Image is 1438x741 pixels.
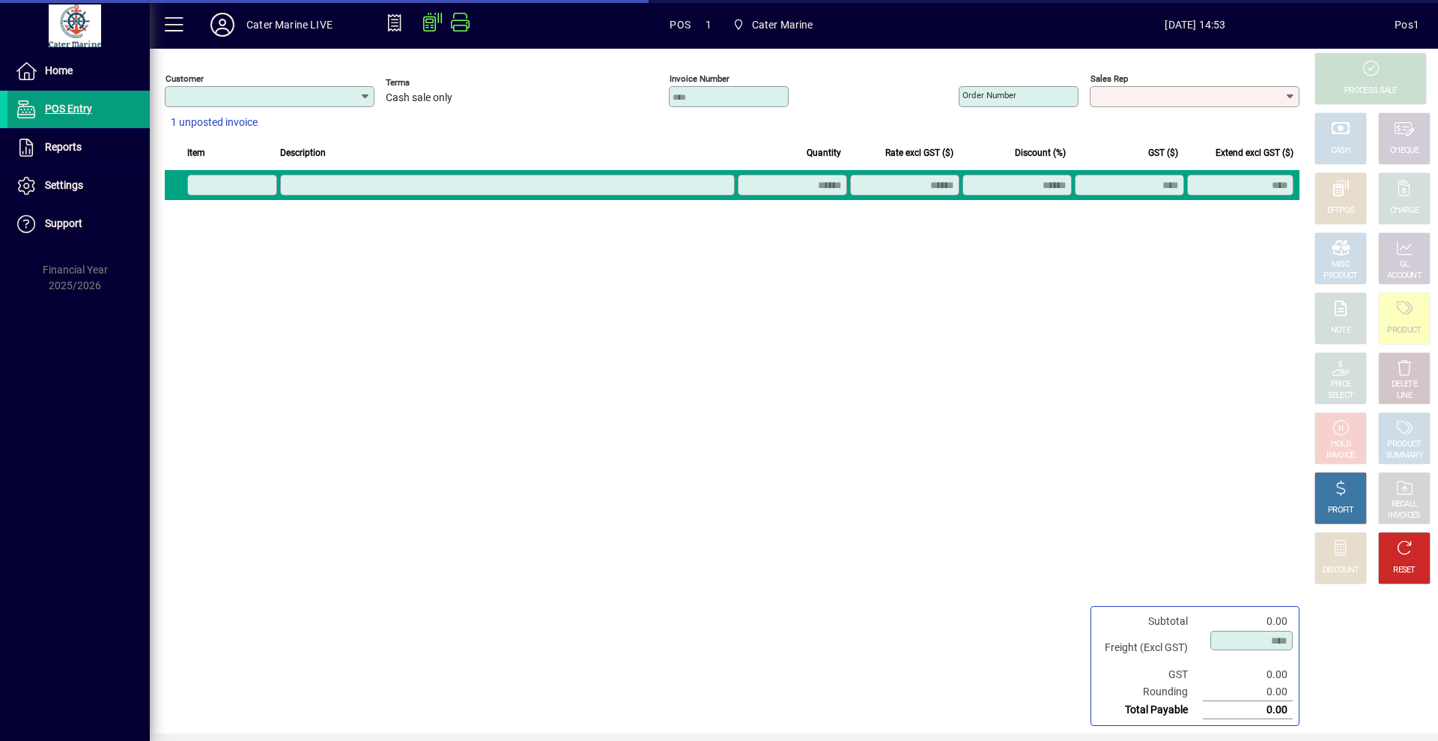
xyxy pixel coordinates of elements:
td: GST [1097,666,1203,683]
div: RESET [1393,565,1416,576]
span: Home [45,64,73,76]
div: PRICE [1331,379,1351,390]
button: Profile [198,11,246,38]
mat-label: Order number [962,90,1016,100]
span: 1 [706,13,712,37]
span: Support [45,217,82,229]
div: DISCOUNT [1323,565,1359,576]
td: Total Payable [1097,701,1203,719]
td: Subtotal [1097,613,1203,630]
div: CASH [1331,145,1350,157]
div: INVOICES [1388,510,1420,521]
span: Item [187,145,205,161]
a: Settings [7,167,150,205]
div: ACCOUNT [1387,270,1422,282]
div: NOTE [1331,325,1350,336]
span: Terms [386,78,476,88]
span: Cater Marine [752,13,813,37]
a: Reports [7,129,150,166]
a: Home [7,52,150,90]
div: PRODUCT [1387,439,1421,450]
div: CHEQUE [1390,145,1419,157]
span: 1 unposted invoice [171,115,258,130]
span: [DATE] 14:53 [996,13,1395,37]
div: Pos1 [1395,13,1419,37]
div: MISC [1332,259,1350,270]
div: EFTPOS [1327,205,1355,217]
td: Freight (Excl GST) [1097,630,1203,666]
span: Discount (%) [1015,145,1066,161]
span: Reports [45,141,82,153]
div: PROFIT [1328,505,1353,516]
div: RECALL [1392,499,1418,510]
div: INVOICE [1326,450,1354,462]
div: PROCESS SALE [1344,85,1397,97]
mat-label: Invoice number [670,73,729,84]
div: PRODUCT [1323,270,1357,282]
div: Cater Marine LIVE [246,13,333,37]
div: PRODUCT [1387,325,1421,336]
td: Rounding [1097,683,1203,701]
div: SELECT [1328,390,1354,402]
span: Rate excl GST ($) [885,145,953,161]
mat-label: Sales rep [1090,73,1128,84]
span: Extend excl GST ($) [1216,145,1293,161]
div: LINE [1397,390,1412,402]
div: CHARGE [1390,205,1419,217]
td: 0.00 [1203,683,1293,701]
div: SUMMARY [1386,450,1423,462]
span: Description [280,145,326,161]
td: 0.00 [1203,701,1293,719]
span: POS Entry [45,103,92,115]
mat-label: Customer [166,73,204,84]
span: Cash sale only [386,92,452,104]
span: Quantity [807,145,841,161]
div: HOLD [1331,439,1350,450]
span: Settings [45,179,83,191]
a: Support [7,205,150,243]
div: GL [1400,259,1410,270]
span: POS [670,13,691,37]
span: GST ($) [1148,145,1178,161]
div: DELETE [1392,379,1417,390]
td: 0.00 [1203,613,1293,630]
span: Cater Marine [726,11,819,38]
button: 1 unposted invoice [165,109,264,136]
td: 0.00 [1203,666,1293,683]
